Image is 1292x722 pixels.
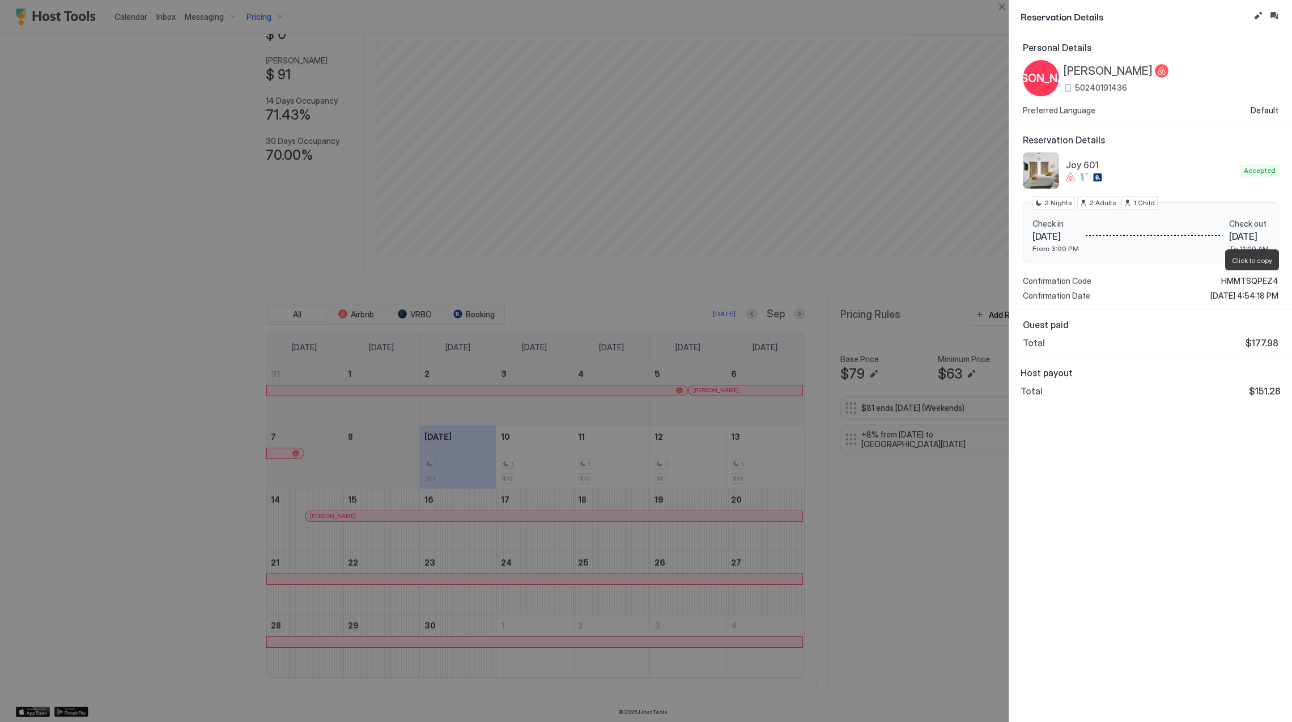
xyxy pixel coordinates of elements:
span: $151.28 [1249,385,1281,397]
span: $177.98 [1246,337,1278,349]
button: Inbox [1267,9,1281,23]
span: Accepted [1244,165,1276,176]
span: Reservation Details [1021,9,1249,23]
span: [PERSON_NAME] [996,70,1086,87]
span: Total [1021,385,1043,397]
span: From 3:00 PM [1032,244,1079,253]
span: [DATE] [1032,231,1079,242]
span: Host payout [1021,367,1281,379]
span: Confirmation Date [1023,291,1090,301]
span: Default [1251,105,1278,116]
span: Guest paid [1023,319,1278,330]
span: Check in [1032,219,1079,229]
span: Confirmation Code [1023,276,1091,286]
span: 1 Child [1133,198,1155,208]
span: HMMTSQPEZ4 [1221,276,1278,286]
span: Joy 601 [1066,159,1236,171]
span: Personal Details [1023,42,1278,53]
span: Reservation Details [1023,134,1278,146]
span: 2 Nights [1044,198,1072,208]
span: Preferred Language [1023,105,1095,116]
span: To 11:00 AM [1229,244,1269,253]
span: 2 Adults [1089,198,1116,208]
span: Total [1023,337,1045,349]
span: [DATE] 4:54:18 PM [1210,291,1278,301]
span: Check out [1229,219,1269,229]
span: 50240191436 [1075,83,1127,93]
span: [PERSON_NAME] [1064,64,1153,78]
button: Edit reservation [1251,9,1265,23]
span: Click to copy [1232,256,1272,265]
div: listing image [1023,152,1059,189]
span: [DATE] [1229,231,1269,242]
